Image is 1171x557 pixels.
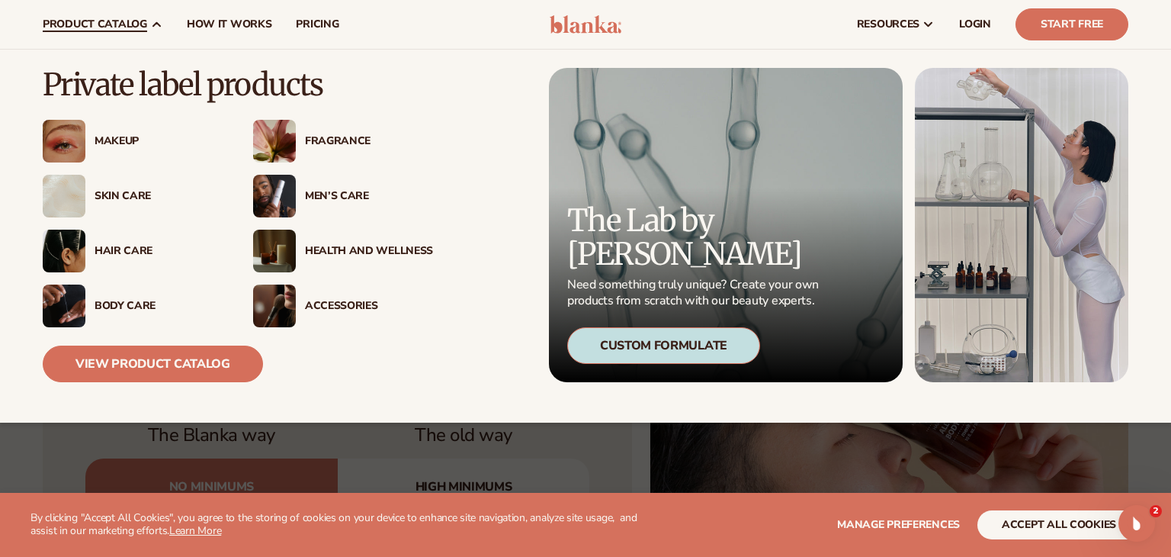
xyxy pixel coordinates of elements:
button: Manage preferences [837,510,960,539]
span: resources [857,18,919,31]
p: Need something truly unique? Create your own products from scratch with our beauty experts. [567,277,823,309]
a: Cream moisturizer swatch. Skin Care [43,175,223,217]
div: Accessories [305,300,433,313]
img: Female with glitter eye makeup. [43,120,85,163]
p: By clicking "Accept All Cookies", you agree to the storing of cookies on your device to enhance s... [30,512,643,538]
a: Start Free [1015,8,1128,40]
button: accept all cookies [977,510,1141,539]
img: Cream moisturizer swatch. [43,175,85,217]
span: LOGIN [959,18,991,31]
a: Pink blooming flower. Fragrance [253,120,433,163]
a: Male hand applying moisturizer. Body Care [43,285,223,327]
div: Makeup [95,135,223,148]
span: pricing [296,18,338,31]
span: Manage preferences [837,517,960,532]
span: 2 [1150,505,1162,517]
div: Health And Wellness [305,245,433,258]
div: Hair Care [95,245,223,258]
div: Fragrance [305,135,433,148]
img: Candles and incense on table. [253,230,296,272]
a: Female hair pulled back with clips. Hair Care [43,230,223,272]
img: Female in lab with equipment. [915,68,1128,382]
a: Learn More [169,523,221,538]
span: product catalog [43,18,147,31]
img: logo [550,15,622,34]
img: Male holding moisturizer bottle. [253,175,296,217]
div: Custom Formulate [567,327,760,364]
img: Female hair pulled back with clips. [43,230,85,272]
img: Pink blooming flower. [253,120,296,163]
img: Female with makeup brush. [253,285,296,327]
div: Body Care [95,300,223,313]
a: Female with glitter eye makeup. Makeup [43,120,223,163]
span: How It Works [187,18,272,31]
p: Private label products [43,68,433,101]
a: Candles and incense on table. Health And Wellness [253,230,433,272]
a: View Product Catalog [43,346,263,382]
p: The Lab by [PERSON_NAME] [567,204,823,271]
iframe: Intercom live chat [1118,505,1155,542]
div: Skin Care [95,190,223,203]
a: Female with makeup brush. Accessories [253,285,433,327]
div: Men’s Care [305,190,433,203]
a: Microscopic product formula. The Lab by [PERSON_NAME] Need something truly unique? Create your ow... [549,68,903,382]
a: Male holding moisturizer bottle. Men’s Care [253,175,433,217]
img: Male hand applying moisturizer. [43,285,85,327]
